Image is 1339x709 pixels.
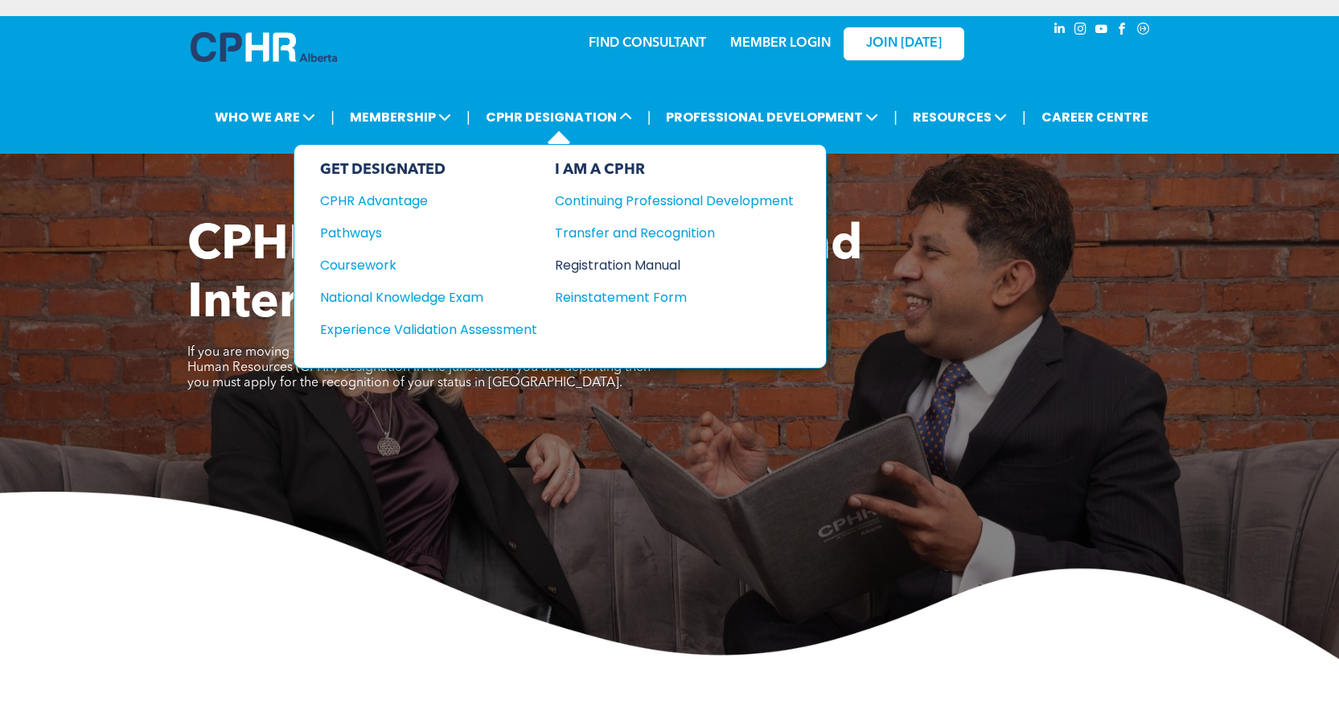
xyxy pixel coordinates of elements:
li: | [647,101,651,134]
li: | [331,101,335,134]
span: RESOURCES [908,102,1012,132]
a: FIND CONSULTANT [589,37,706,50]
a: youtube [1093,20,1111,42]
a: JOIN [DATE] [844,27,964,60]
div: I AM A CPHR [555,161,794,179]
div: Coursework [320,255,515,275]
a: Registration Manual [555,255,794,275]
span: WHO WE ARE [210,102,320,132]
a: National Knowledge Exam [320,287,537,307]
div: Pathways [320,223,515,243]
span: CPHR DESIGNATION [481,102,637,132]
div: National Knowledge Exam [320,287,515,307]
div: GET DESIGNATED [320,161,537,179]
div: Continuing Professional Development [555,191,770,211]
a: Transfer and Recognition [555,223,794,243]
div: CPHR Advantage [320,191,515,211]
span: MEMBERSHIP [345,102,456,132]
a: Continuing Professional Development [555,191,794,211]
a: Experience Validation Assessment [320,319,537,340]
div: Experience Validation Assessment [320,319,515,340]
li: | [893,101,897,134]
a: Pathways [320,223,537,243]
a: Reinstatement Form [555,287,794,307]
div: Registration Manual [555,255,770,275]
li: | [466,101,470,134]
div: Transfer and Recognition [555,223,770,243]
a: linkedin [1051,20,1069,42]
span: JOIN [DATE] [866,36,942,52]
a: MEMBER LOGIN [730,37,831,50]
img: A blue and white logo for cp alberta [191,32,337,62]
span: PROFESSIONAL DEVELOPMENT [661,102,883,132]
a: CPHR Advantage [320,191,537,211]
li: | [1022,101,1026,134]
a: facebook [1114,20,1132,42]
span: If you are moving to [GEOGRAPHIC_DATA] and hold a Chartered Professional in Human Resources (CPHR... [187,346,656,390]
a: Coursework [320,255,537,275]
a: Social network [1135,20,1152,42]
span: CPHR Provincial Transfer and International Recognition [187,222,862,328]
a: CAREER CENTRE [1037,102,1153,132]
a: instagram [1072,20,1090,42]
div: Reinstatement Form [555,287,770,307]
